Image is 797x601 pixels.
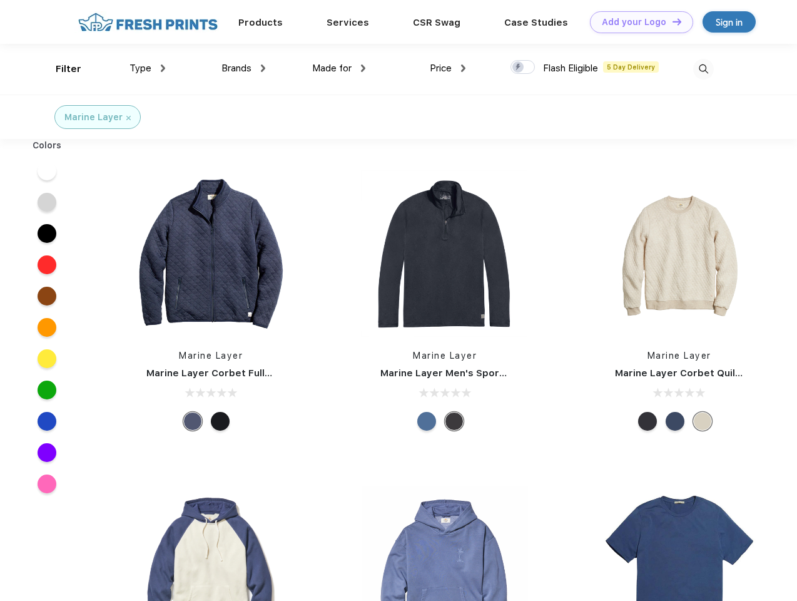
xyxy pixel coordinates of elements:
img: dropdown.png [361,64,365,72]
span: 5 Day Delivery [603,61,659,73]
a: Sign in [703,11,756,33]
span: Made for [312,63,352,74]
a: Products [238,17,283,28]
img: DT [673,18,681,25]
span: Type [129,63,151,74]
div: Black [211,412,230,431]
img: desktop_search.svg [693,59,714,80]
img: func=resize&h=266 [362,170,528,337]
div: Deep Denim [417,412,436,431]
img: dropdown.png [461,64,465,72]
a: Marine Layer [647,351,711,361]
img: dropdown.png [261,64,265,72]
div: Add your Logo [602,17,666,28]
span: Flash Eligible [543,63,598,74]
div: Charcoal [445,412,464,431]
img: func=resize&h=266 [128,170,294,337]
img: dropdown.png [161,64,165,72]
span: Brands [221,63,251,74]
a: Marine Layer Men's Sport Quarter Zip [380,367,562,379]
span: Price [430,63,452,74]
img: func=resize&h=266 [596,170,763,337]
div: Marine Layer [64,111,123,124]
div: Sign in [716,15,743,29]
img: filter_cancel.svg [126,116,131,120]
div: Navy Heather [666,412,684,431]
img: fo%20logo%202.webp [74,11,221,33]
a: Marine Layer Corbet Full-Zip Jacket [146,367,320,379]
a: Marine Layer [179,351,243,361]
a: Services [327,17,369,28]
div: Oat Heather [693,412,712,431]
div: Filter [56,62,81,76]
div: Charcoal [638,412,657,431]
div: Navy [183,412,202,431]
a: Marine Layer [413,351,477,361]
div: Colors [23,139,71,152]
a: CSR Swag [413,17,460,28]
